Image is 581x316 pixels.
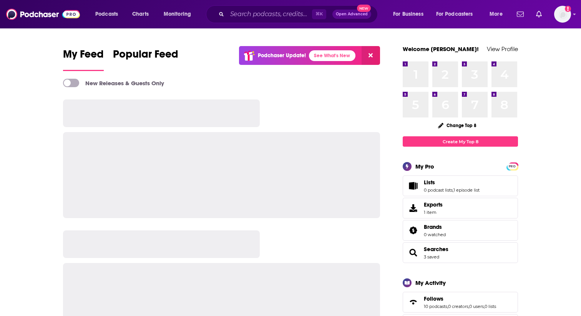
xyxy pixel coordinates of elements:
a: Lists [405,180,421,191]
a: 0 users [469,304,484,309]
span: Follows [403,292,518,313]
button: open menu [484,8,512,20]
input: Search podcasts, credits, & more... [227,8,312,20]
a: New Releases & Guests Only [63,79,164,87]
button: Change Top 8 [433,121,481,130]
span: Brands [403,220,518,241]
a: My Feed [63,48,104,71]
button: open menu [158,8,201,20]
span: , [453,187,453,193]
span: Podcasts [95,9,118,20]
span: Exports [424,201,443,208]
a: See What's New [309,50,355,61]
span: My Feed [63,48,104,65]
a: Show notifications dropdown [533,8,545,21]
a: Lists [424,179,480,186]
a: Welcome [PERSON_NAME]! [403,45,479,53]
a: Searches [424,246,448,253]
a: Create My Top 8 [403,136,518,147]
span: Exports [405,203,421,213]
a: 3 saved [424,254,439,260]
button: open menu [388,8,433,20]
span: Follows [424,295,443,302]
a: Searches [405,247,421,258]
button: Open AdvancedNew [332,10,371,19]
span: PRO [508,164,517,169]
a: Follows [405,297,421,308]
svg: Add a profile image [565,6,571,12]
span: New [357,5,371,12]
span: Brands [424,223,442,230]
a: 10 podcasts [424,304,447,309]
span: ⌘ K [312,9,326,19]
a: View Profile [487,45,518,53]
a: PRO [508,163,517,169]
span: 1 item [424,210,443,215]
span: , [484,304,485,309]
span: Popular Feed [113,48,178,65]
button: open menu [431,8,484,20]
div: Search podcasts, credits, & more... [213,5,385,23]
p: Podchaser Update! [258,52,306,59]
span: Logged in as ryanmason4 [554,6,571,23]
div: My Pro [415,163,434,170]
span: More [490,9,503,20]
a: 0 creators [448,304,468,309]
span: Lists [424,179,435,186]
button: open menu [90,8,128,20]
img: User Profile [554,6,571,23]
span: Open Advanced [336,12,368,16]
span: Monitoring [164,9,191,20]
a: 0 watched [424,232,446,237]
img: Podchaser - Follow, Share and Rate Podcasts [6,7,80,22]
a: Brands [405,225,421,236]
a: Follows [424,295,496,302]
a: Popular Feed [113,48,178,71]
span: Lists [403,175,518,196]
a: Show notifications dropdown [514,8,527,21]
a: Charts [127,8,153,20]
div: My Activity [415,279,446,286]
span: Charts [132,9,149,20]
a: 1 episode list [453,187,480,193]
span: Searches [403,242,518,263]
button: Show profile menu [554,6,571,23]
span: For Business [393,9,423,20]
a: Exports [403,198,518,218]
a: Brands [424,223,446,230]
span: For Podcasters [436,9,473,20]
a: 0 lists [485,304,496,309]
a: 0 podcast lists [424,187,453,193]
